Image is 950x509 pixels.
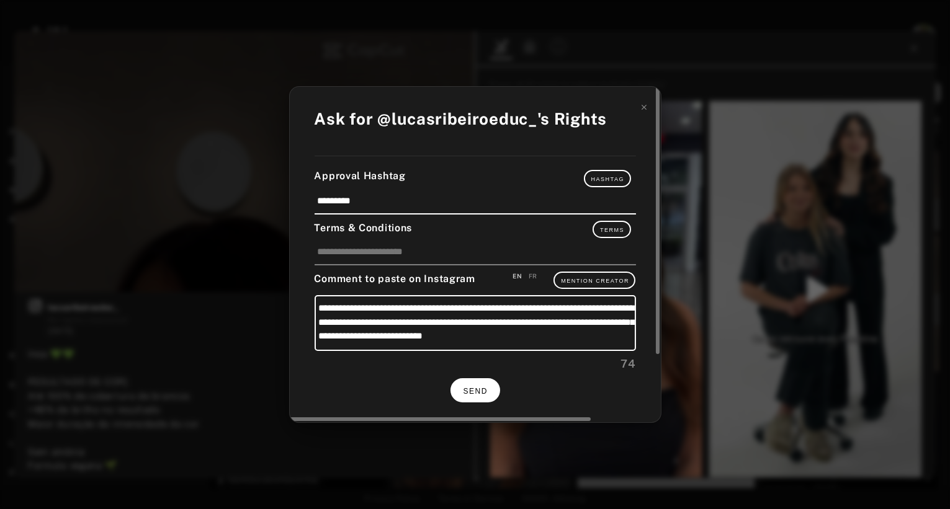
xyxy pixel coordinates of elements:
button: Terms [593,221,631,238]
span: Hashtag [591,176,624,182]
div: Save an english version of your comment [513,272,522,281]
div: Comment to paste on Instagram [315,272,636,289]
button: Mention Creator [553,272,635,289]
span: Mention Creator [561,278,629,284]
div: 74 [315,355,636,372]
span: SEND [464,387,488,396]
div: Terms & Conditions [315,221,636,238]
iframe: Chat Widget [888,449,950,509]
div: Ask for @lucasribeiroeduc_'s Rights [315,107,607,131]
div: Approval Hashtag [315,169,636,187]
div: Save an french version of your comment [529,272,537,281]
button: Hashtag [584,170,631,187]
button: SEND [450,378,500,402]
span: Terms [600,227,624,233]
